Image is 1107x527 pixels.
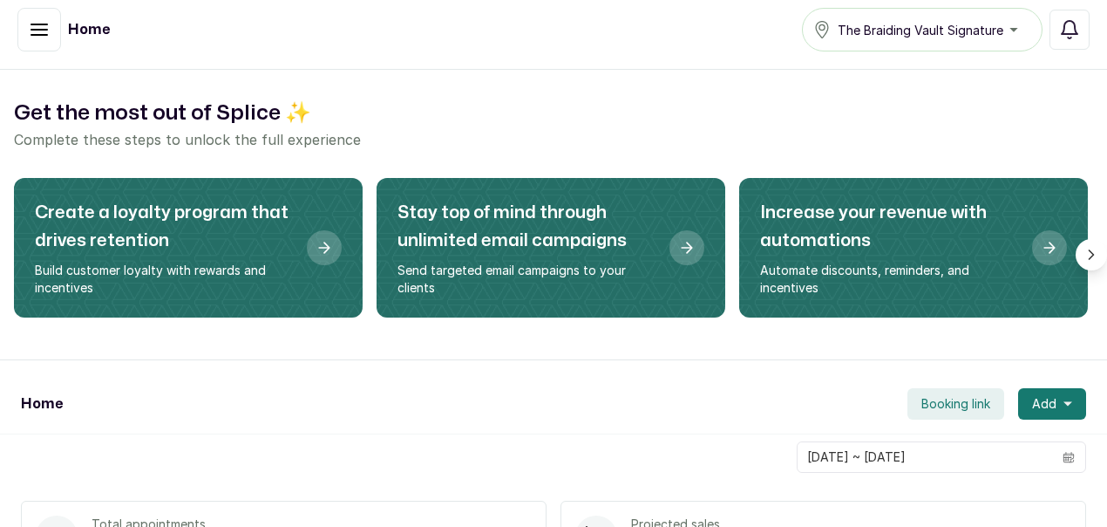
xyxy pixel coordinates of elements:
[760,262,1018,297] p: Automate discounts, reminders, and incentives
[739,178,1088,318] div: Increase your revenue with automations
[14,129,1093,150] p: Complete these steps to unlock the full experience
[921,395,990,413] span: Booking link
[760,199,1018,255] h2: Increase your revenue with automations
[1032,395,1056,413] span: Add
[397,199,655,255] h2: Stay top of mind through unlimited email campaigns
[35,199,293,255] h2: Create a loyalty program that drives retention
[1076,239,1107,270] button: Scroll right
[397,262,655,297] p: Send targeted email campaigns to your clients
[14,178,363,318] div: Create a loyalty program that drives retention
[1018,388,1086,420] button: Add
[907,388,1004,420] button: Booking link
[798,442,1052,472] input: Select date
[1063,451,1075,463] svg: calendar
[802,8,1042,51] button: The Braiding Vault Signature
[377,178,725,318] div: Stay top of mind through unlimited email campaigns
[14,98,1093,129] h2: Get the most out of Splice ✨
[838,21,1003,39] span: The Braiding Vault Signature
[35,262,293,297] p: Build customer loyalty with rewards and incentives
[68,19,110,40] h1: Home
[21,394,63,414] h1: Home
